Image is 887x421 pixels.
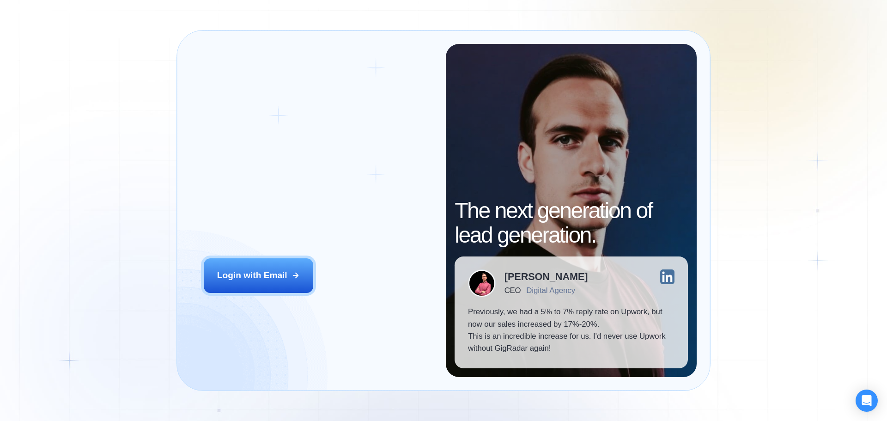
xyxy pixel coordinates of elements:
div: [PERSON_NAME] [504,272,588,282]
div: Open Intercom Messenger [856,390,878,412]
h2: The next generation of lead generation. [455,199,688,248]
div: CEO [504,286,521,295]
div: Login with Email [217,269,287,281]
p: Previously, we had a 5% to 7% reply rate on Upwork, but now our sales increased by 17%-20%. This ... [468,306,674,355]
div: Digital Agency [526,286,575,295]
button: Login with Email [204,258,314,293]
